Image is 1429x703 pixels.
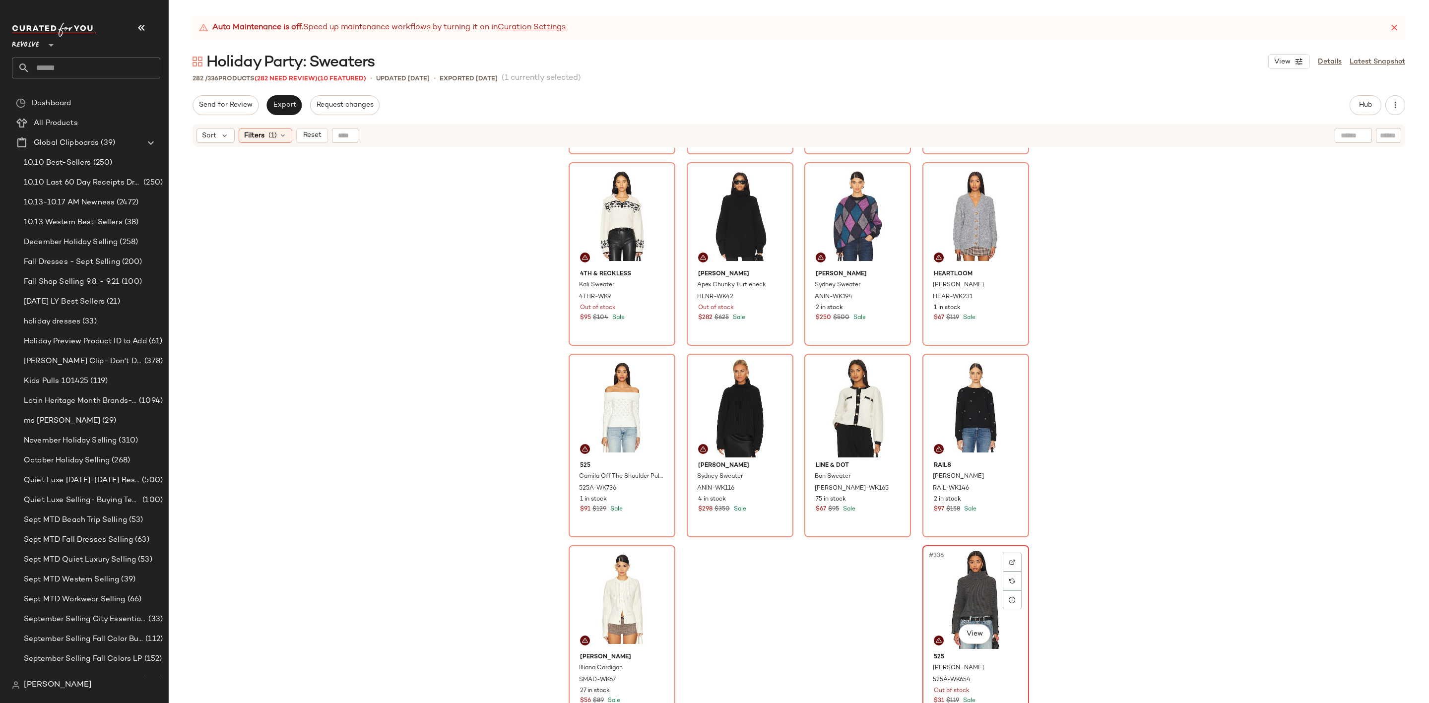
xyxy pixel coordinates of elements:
span: 2 in stock [934,495,961,504]
span: (39) [119,574,135,585]
span: $91 [580,505,590,514]
span: Holiday Preview Product ID to Add [24,336,147,347]
span: [PERSON_NAME] [24,679,92,691]
span: [PERSON_NAME] [698,461,782,470]
img: ANIN-WK194_V1.jpg [808,166,908,266]
span: September Selling Fall Colors LP [24,653,142,665]
span: $97 [934,505,944,514]
span: September Selling Fall Color Burgundy & Mauve [24,634,143,645]
img: svg%3e [582,638,588,643]
span: (1 currently selected) [502,72,581,84]
img: svg%3e [582,255,588,260]
a: Details [1318,57,1342,67]
span: Sept MTD Beach Trip Selling [24,514,127,526]
img: svg%3e [936,255,942,260]
span: Illiana Cardigan [579,664,623,673]
span: November Holiday Selling [24,435,117,447]
span: Sale [732,506,746,512]
span: Sydney Sweater [697,472,743,481]
img: svg%3e [700,446,706,452]
span: 4 in stock [698,495,726,504]
span: $350 [714,505,730,514]
span: (38) [123,217,139,228]
span: 4th & Reckless [580,270,664,279]
img: HLNR-WK42_V1.jpg [690,166,790,266]
span: Sept MTD Fall Dresses Selling [24,534,133,546]
img: svg%3e [936,638,942,643]
span: 525A-WK736 [579,484,616,493]
span: Out of stock [934,687,970,696]
button: View [1268,54,1310,69]
span: [PERSON_NAME] [933,281,984,290]
button: View [959,624,990,644]
span: (61) [147,336,163,347]
span: Filters [244,130,264,141]
span: HEAR-WK231 [933,293,973,302]
a: Curation Settings [498,22,566,34]
span: (100) [140,495,163,506]
p: updated [DATE] [376,74,430,84]
span: (152) [142,653,162,665]
span: 10.10 Last 60 Day Receipts Dresses Selling [24,177,141,189]
span: Quiet Luxe [DATE]-[DATE] Best Sellers [24,475,140,486]
span: Sale [962,506,976,512]
img: 525A-WK654_V1.jpg [926,549,1026,649]
span: (282 Need Review) [255,75,318,82]
span: • [370,73,372,84]
span: ms [PERSON_NAME] [24,415,100,427]
p: Exported [DATE] [440,74,498,84]
span: (1) [268,130,277,141]
img: svg%3e [193,57,202,66]
span: (33) [146,614,163,625]
span: SMAD-WK67 [579,676,616,685]
span: September Selling Fall Colors Luxe Brown [24,673,141,685]
span: Sort [202,130,216,141]
span: 282 / [193,75,207,82]
span: [PERSON_NAME] [933,664,984,673]
span: October Holiday Selling [24,455,110,466]
span: Reset [302,131,321,139]
img: svg%3e [818,255,824,260]
button: Reset [296,128,328,143]
img: svg%3e [12,681,20,689]
span: (63) [133,534,149,546]
img: svg%3e [16,98,26,108]
span: All Products [34,118,78,129]
span: (2472) [115,197,138,208]
img: svg%3e [936,446,942,452]
span: 525 [580,461,664,470]
span: [PERSON_NAME] [698,270,782,279]
span: Sept MTD Quiet Luxury Selling [24,554,136,566]
span: • [434,73,436,84]
span: (1094) [137,395,163,407]
span: Holiday Party: Sweaters [206,53,375,72]
span: Sept MTD Workwear Selling [24,594,126,605]
span: Out of stock [580,304,616,313]
span: HLNR-WK42 [697,293,733,302]
a: Latest Snapshot [1350,57,1405,67]
img: svg%3e [582,446,588,452]
span: Quiet Luxe Selling- Buying Team [24,495,140,506]
span: [PERSON_NAME] Clip- Don't Delete [24,356,142,367]
img: ANIN-WK116_V1.jpg [690,357,790,457]
span: $67 [816,505,826,514]
span: 10.10 Best-Sellers [24,157,91,169]
span: Sale [731,315,745,321]
span: (21) [105,296,120,308]
img: cfy_white_logo.C9jOOHJF.svg [12,23,96,37]
span: Global Clipboards [34,137,99,149]
span: 10.13-10.17 AM Newness [24,197,115,208]
span: (119) [88,376,108,387]
span: $129 [592,505,606,514]
span: Camila Off The Shoulder Pullover [579,472,663,481]
span: Rails [934,461,1018,470]
span: (268) [110,455,130,466]
span: View [966,630,982,638]
span: Revolve [12,34,39,52]
img: svg%3e [700,255,706,260]
span: $500 [833,314,849,322]
strong: Auto Maintenance is off. [212,22,303,34]
button: Hub [1350,95,1381,115]
span: 10.13 Western Best-Sellers [24,217,123,228]
span: (53) [136,554,152,566]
